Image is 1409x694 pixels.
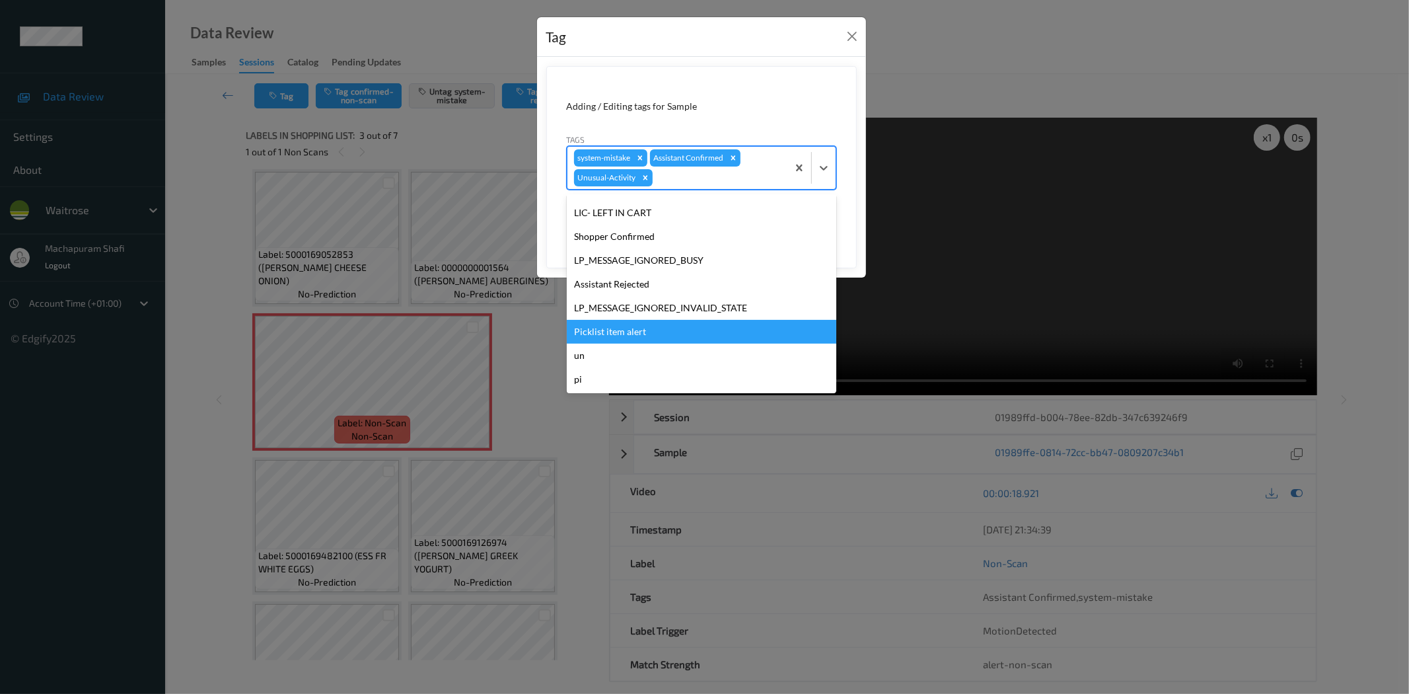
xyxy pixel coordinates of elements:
[567,201,836,225] div: LIC- LEFT IN CART
[574,149,633,167] div: system-mistake
[638,169,653,186] div: Remove Unusual-Activity
[633,149,647,167] div: Remove system-mistake
[567,225,836,249] div: Shopper Confirmed
[567,296,836,320] div: LP_MESSAGE_IGNORED_INVALID_STATE
[574,169,638,186] div: Unusual-Activity
[546,26,567,48] div: Tag
[650,149,726,167] div: Assistant Confirmed
[567,272,836,296] div: Assistant Rejected
[567,100,836,113] div: Adding / Editing tags for Sample
[567,249,836,272] div: LP_MESSAGE_IGNORED_BUSY
[843,27,861,46] button: Close
[567,320,836,344] div: Picklist item alert
[567,134,585,145] label: Tags
[567,367,836,391] div: pi
[567,344,836,367] div: un
[726,149,741,167] div: Remove Assistant Confirmed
